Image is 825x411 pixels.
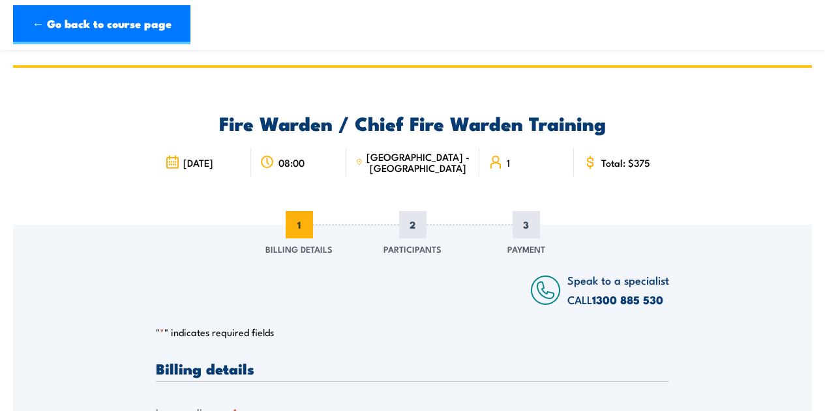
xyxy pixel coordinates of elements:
span: Speak to a specialist CALL [567,272,669,307]
p: " " indicates required fields [156,326,669,339]
span: Billing Details [265,242,333,255]
span: Participants [383,242,442,255]
span: Total: $375 [601,157,650,168]
h3: Billing details [156,361,669,376]
span: [DATE] [183,157,213,168]
span: 3 [513,211,540,238]
span: [GEOGRAPHIC_DATA] - [GEOGRAPHIC_DATA] [367,151,470,173]
a: ← Go back to course page [13,5,190,44]
span: 1 [507,157,510,168]
span: 1 [286,211,313,238]
span: Payment [507,242,545,255]
a: 1300 885 530 [592,291,663,308]
span: 08:00 [278,157,305,168]
h2: Fire Warden / Chief Fire Warden Training [156,114,669,131]
span: 2 [399,211,427,238]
